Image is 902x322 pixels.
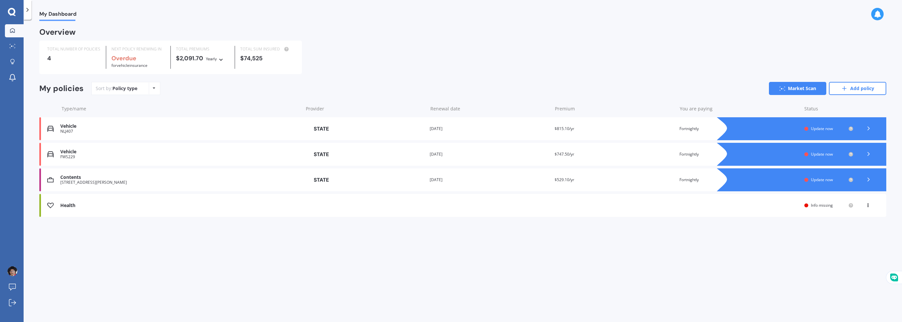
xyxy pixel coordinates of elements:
[430,125,549,132] div: [DATE]
[39,11,76,20] span: My Dashboard
[811,126,833,131] span: Update now
[811,202,833,208] span: Info missing
[430,105,550,112] div: Renewal date
[305,148,338,160] img: State
[240,46,294,52] div: TOTAL SUM INSURED
[240,55,294,62] div: $74,525
[811,177,833,182] span: Update now
[47,202,54,209] img: Health
[96,85,137,92] div: Sort by:
[430,177,549,183] div: [DATE]
[8,266,17,276] img: AOh14GiVFoYJyNxbgWKay2H54yTswEcOiMkq9KstMsJi478=s96-c
[769,82,826,95] a: Market Scan
[679,177,799,183] div: Fortnightly
[111,63,147,68] span: for Vehicle insurance
[47,177,54,183] img: Contents
[60,123,300,129] div: Vehicle
[555,105,674,112] div: Premium
[47,151,54,158] img: Vehicle
[111,54,136,62] b: Overdue
[829,82,886,95] a: Add policy
[430,151,549,158] div: [DATE]
[60,155,300,159] div: FWS229
[47,46,101,52] div: TOTAL NUMBER OF POLICIES
[47,125,54,132] img: Vehicle
[60,203,300,208] div: Health
[305,174,338,186] img: State
[680,105,799,112] div: You are paying
[804,105,853,112] div: Status
[112,85,137,92] div: Policy type
[111,46,165,52] div: NEXT POLICY RENEWING IN
[679,125,799,132] div: Fortnightly
[39,29,76,35] div: Overview
[47,55,101,62] div: 4
[555,151,574,157] span: $747.50/yr
[206,56,217,62] div: Yearly
[555,126,574,131] span: $815.10/yr
[60,149,300,155] div: Vehicle
[679,151,799,158] div: Fortnightly
[176,55,229,62] div: $2,091.70
[60,129,300,134] div: NLJ407
[305,123,338,135] img: State
[176,46,229,52] div: TOTAL PREMIUMS
[306,105,425,112] div: Provider
[60,175,300,180] div: Contents
[555,177,574,182] span: $529.10/yr
[39,84,84,93] div: My policies
[60,180,300,185] div: [STREET_ADDRESS][PERSON_NAME]
[811,151,833,157] span: Update now
[62,105,301,112] div: Type/name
